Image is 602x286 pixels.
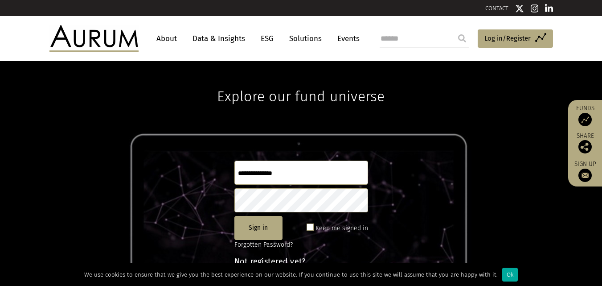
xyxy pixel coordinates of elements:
[234,216,283,240] button: Sign in
[515,4,524,13] img: Twitter icon
[315,223,368,234] label: Keep me signed in
[573,133,598,153] div: Share
[484,33,531,44] span: Log in/Register
[188,30,250,47] a: Data & Insights
[256,30,278,47] a: ESG
[531,4,539,13] img: Instagram icon
[573,104,598,126] a: Funds
[217,61,385,105] h1: Explore our fund universe
[478,29,553,48] a: Log in/Register
[453,29,471,47] input: Submit
[234,241,293,249] a: Forgotten Password?
[578,169,592,182] img: Sign up to our newsletter
[333,30,360,47] a: Events
[545,4,553,13] img: Linkedin icon
[578,140,592,153] img: Share this post
[578,113,592,126] img: Access Funds
[485,5,508,12] a: CONTACT
[152,30,181,47] a: About
[285,30,326,47] a: Solutions
[234,257,368,265] h4: Not registered yet?
[573,160,598,182] a: Sign up
[502,268,518,282] div: Ok
[49,25,139,52] img: Aurum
